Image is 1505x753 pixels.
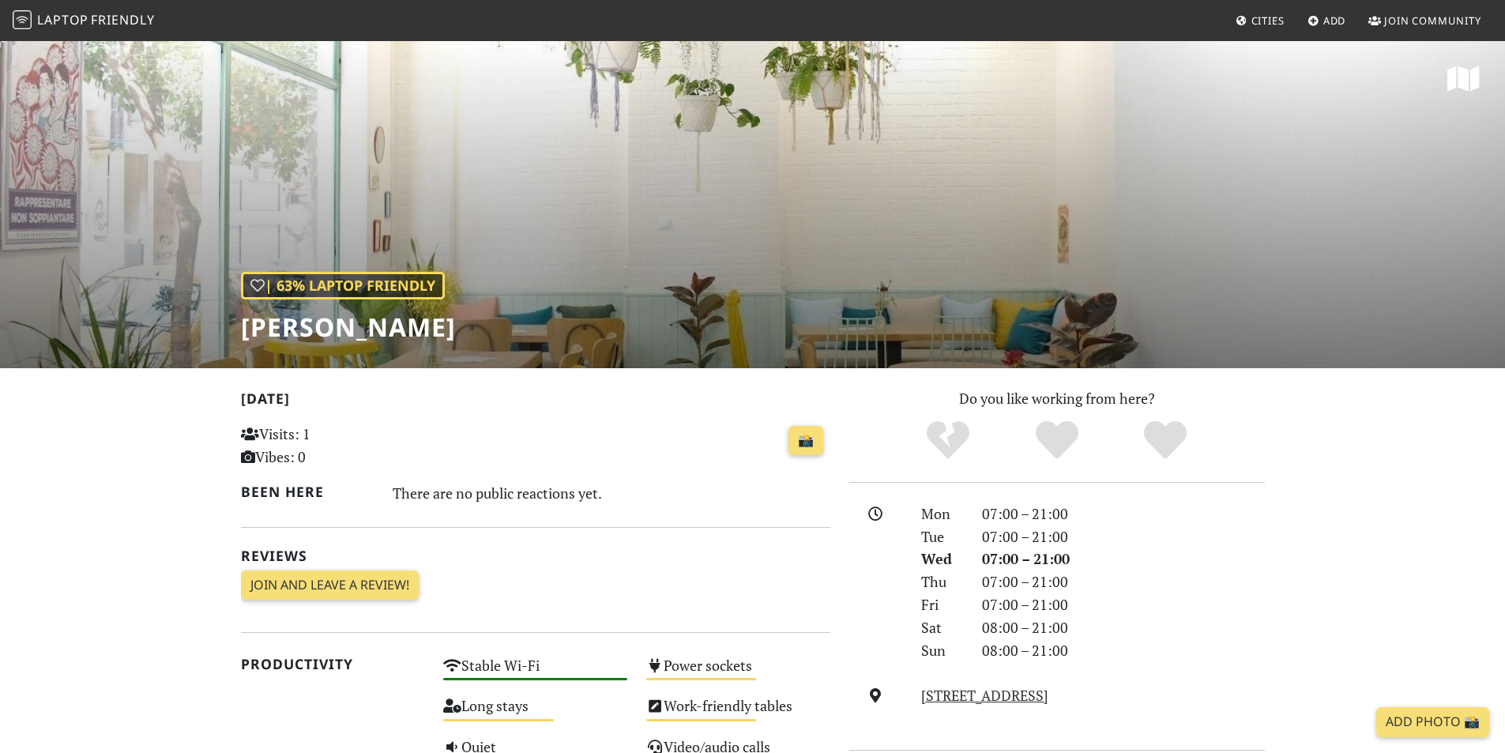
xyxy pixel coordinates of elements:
div: Power sockets [637,653,840,693]
span: Laptop [37,11,88,28]
h2: Reviews [241,548,830,564]
div: Work-friendly tables [637,693,840,733]
a: 📸 [788,426,823,456]
div: Tue [912,525,972,548]
div: 08:00 – 21:00 [973,639,1274,662]
div: Sat [912,616,972,639]
h2: Been here [241,484,374,500]
div: Sun [912,639,972,662]
a: Join and leave a review! [241,570,419,601]
div: Mon [912,503,972,525]
div: Wed [912,548,972,570]
h2: [DATE] [241,390,830,413]
span: Join Community [1384,13,1481,28]
div: There are no public reactions yet. [393,480,830,506]
div: No [894,419,1003,462]
span: Add [1323,13,1346,28]
div: 07:00 – 21:00 [973,548,1274,570]
a: LaptopFriendly LaptopFriendly [13,7,155,35]
div: Yes [1003,419,1112,462]
div: | 63% Laptop Friendly [241,272,445,299]
a: Add [1301,6,1353,35]
a: Cities [1229,6,1291,35]
div: 07:00 – 21:00 [973,503,1274,525]
a: Add Photo 📸 [1376,707,1489,737]
a: Join Community [1362,6,1488,35]
img: LaptopFriendly [13,10,32,29]
p: Do you like working from here? [849,387,1265,410]
span: Friendly [91,11,154,28]
div: Fri [912,593,972,616]
h2: Productivity [241,656,425,672]
span: Cities [1251,13,1285,28]
div: 07:00 – 21:00 [973,525,1274,548]
h1: [PERSON_NAME] [241,312,456,342]
div: 08:00 – 21:00 [973,616,1274,639]
p: Visits: 1 Vibes: 0 [241,423,425,469]
div: Definitely! [1111,419,1220,462]
div: Long stays [434,693,637,733]
div: Thu [912,570,972,593]
a: [STREET_ADDRESS] [921,686,1048,705]
div: Stable Wi-Fi [434,653,637,693]
div: 07:00 – 21:00 [973,593,1274,616]
div: 07:00 – 21:00 [973,570,1274,593]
